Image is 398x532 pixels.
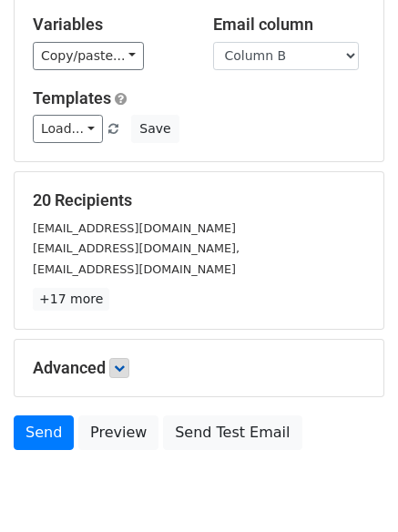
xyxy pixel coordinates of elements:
button: Save [131,115,179,143]
h5: Email column [213,15,366,35]
a: +17 more [33,288,109,311]
a: Templates [33,88,111,107]
iframe: Chat Widget [307,445,398,532]
h5: Advanced [33,358,365,378]
a: Copy/paste... [33,42,144,70]
small: [EMAIL_ADDRESS][DOMAIN_NAME] [33,221,236,235]
a: Load... [33,115,103,143]
h5: Variables [33,15,186,35]
a: Send [14,415,74,450]
small: [EMAIL_ADDRESS][DOMAIN_NAME], [33,241,240,255]
h5: 20 Recipients [33,190,365,210]
a: Preview [78,415,158,450]
small: [EMAIL_ADDRESS][DOMAIN_NAME] [33,262,236,276]
a: Send Test Email [163,415,301,450]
